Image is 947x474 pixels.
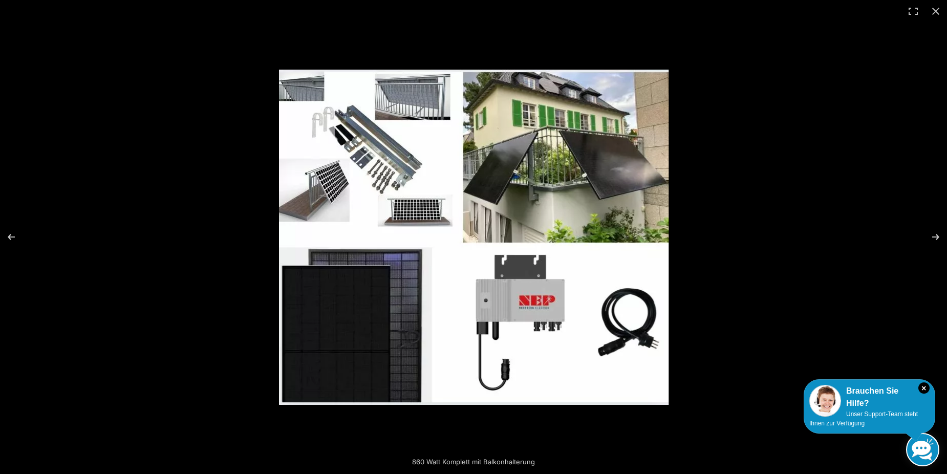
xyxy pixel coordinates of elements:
i: Schließen [918,382,930,394]
div: 860 Watt Komplett mit Balkonhalterung [366,451,581,472]
span: Unser Support-Team steht Ihnen zur Verfügung [809,411,918,427]
img: 860 Watt Komplett mit Balkonhalterung [279,70,669,405]
div: Brauchen Sie Hilfe? [809,385,930,410]
img: Customer service [809,385,841,417]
